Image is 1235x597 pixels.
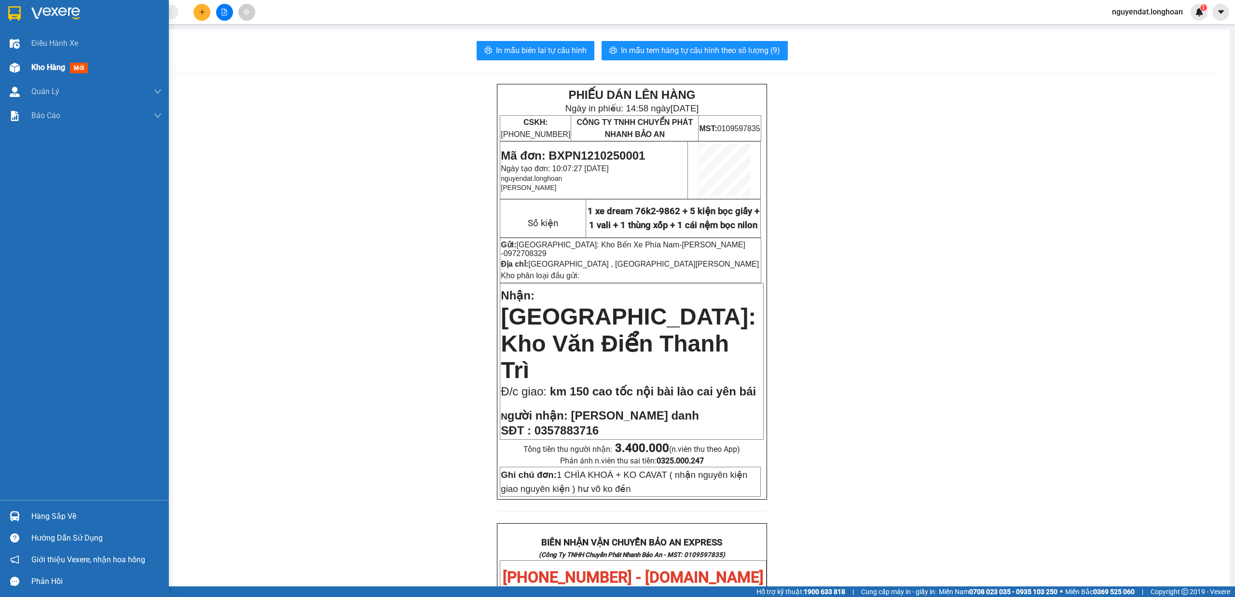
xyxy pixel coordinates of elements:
span: CÔNG TY TNHH CHUYỂN PHÁT NHANH BẢO AN [76,33,192,50]
span: Nhận: [501,289,535,302]
span: Hỗ trợ kỹ thuật: [756,586,845,597]
strong: 0369 525 060 [1093,588,1135,596]
span: Phản ánh n.viên thu sai tiền: [560,456,704,465]
span: [GEOGRAPHIC_DATA] , [GEOGRAPHIC_DATA][PERSON_NAME] [528,260,759,268]
span: 1 CHÌA KHOÁ + KO CAVAT ( nhận nguyên kiện giao nguyên kiện ) hư võ ko đền [501,470,747,494]
div: Hàng sắp về [31,509,162,524]
span: - [501,241,745,258]
span: 1 xe dream 76k2-9862 + 5 kiện bọc giấy + 1 vali + 1 thùng xốp + 1 cái nệm bọc nilon [588,206,759,231]
span: Quản Lý [31,85,59,97]
span: Kho hàng [31,63,65,72]
button: aim [238,4,255,21]
button: plus [193,4,210,21]
img: icon-new-feature [1195,8,1204,16]
img: solution-icon [10,111,20,121]
img: warehouse-icon [10,511,20,521]
strong: 1900 633 818 [804,588,845,596]
strong: CSKH: [27,33,51,41]
strong: (Công Ty TNHH Chuyển Phát Nhanh Bảo An - MST: 0109597835) [539,551,725,558]
span: question-circle [10,533,19,543]
button: printerIn mẫu tem hàng tự cấu hình theo số lượng (9) [602,41,788,60]
span: [PHONE_NUMBER] - [DOMAIN_NAME] [503,568,764,586]
span: gười nhận: [508,409,568,422]
span: [PERSON_NAME] [501,184,556,191]
button: file-add [216,4,233,21]
span: nguyendat.longhoan [1104,6,1191,18]
strong: Gửi: [501,241,516,249]
span: 1 [1202,4,1205,11]
img: logo-vxr [8,6,21,21]
span: 0109597835 [699,124,760,133]
span: [DATE] [671,103,699,113]
span: ⚪️ [1060,590,1063,594]
span: CÔNG TY TNHH CHUYỂN PHÁT NHANH BẢO AN [576,118,693,138]
span: Báo cáo [31,109,60,122]
span: Giới thiệu Vexere, nhận hoa hồng [31,554,145,566]
span: down [154,112,162,120]
strong: 3.400.000 [615,441,669,455]
span: 0972708329 [504,249,547,258]
span: down [154,88,162,95]
strong: 0325.000.247 [657,456,704,465]
span: Cung cấp máy in - giấy in: [861,586,936,597]
span: Ngày tạo đơn: 10:07:27 [DATE] [501,164,608,173]
span: [PERSON_NAME] - [501,241,745,258]
span: Điều hành xe [31,37,78,49]
sup: 1 [1200,4,1207,11]
span: Mã đơn: BXPN1210250001 [4,58,148,71]
strong: N [501,411,567,421]
span: printer [609,46,617,55]
span: | [852,586,854,597]
strong: CSKH: [523,118,548,126]
span: | [1142,586,1143,597]
div: Phản hồi [31,574,162,589]
span: In mẫu tem hàng tự cấu hình theo số lượng (9) [621,44,780,56]
span: [GEOGRAPHIC_DATA]: Kho Bến Xe Phía Nam [517,241,680,249]
button: printerIn mẫu biên lai tự cấu hình [477,41,594,60]
span: [PHONE_NUMBER] [4,33,73,50]
span: (n.viên thu theo App) [615,445,740,454]
img: warehouse-icon [10,63,20,73]
span: plus [199,9,206,15]
strong: MST: [699,124,717,133]
span: file-add [221,9,228,15]
span: Ngày in phiếu: 14:58 ngày [65,19,198,29]
span: Đ/c giao: [501,385,549,398]
span: message [10,577,19,586]
strong: 0708 023 035 - 0935 103 250 [969,588,1057,596]
span: printer [484,46,492,55]
span: aim [243,9,250,15]
strong: PHIẾU DÁN LÊN HÀNG [68,4,195,17]
span: nguyendat.longhoan [501,175,562,182]
span: Kho phân loại đầu gửi: [501,271,579,280]
span: Ngày in phiếu: 14:58 ngày [565,103,699,113]
strong: BIÊN NHẬN VẬN CHUYỂN BẢO AN EXPRESS [541,537,722,548]
button: caret-down [1212,4,1229,21]
strong: PHIẾU DÁN LÊN HÀNG [568,88,695,101]
span: mới [70,63,88,73]
span: Miền Bắc [1065,586,1135,597]
img: warehouse-icon [10,87,20,97]
span: Số kiện [528,218,558,229]
span: [GEOGRAPHIC_DATA]: Kho Văn Điển Thanh Trì [501,304,756,383]
span: In mẫu biên lai tự cấu hình [496,44,587,56]
img: warehouse-icon [10,39,20,49]
span: km 150 cao tốc nội bài lào cai yên bái [550,385,756,398]
div: Hướng dẫn sử dụng [31,531,162,545]
strong: SĐT : [501,424,531,437]
strong: Ghi chú đơn: [501,470,557,480]
span: Tổng tiền thu người nhận: [523,445,740,454]
span: copyright [1181,588,1188,595]
span: notification [10,555,19,564]
span: [PERSON_NAME] danh [571,409,699,422]
span: caret-down [1217,8,1225,16]
span: Miền Nam [939,586,1057,597]
span: [PHONE_NUMBER] [501,118,570,138]
strong: Địa chỉ: [501,260,528,268]
span: 0357883716 [535,424,599,437]
span: Mã đơn: BXPN1210250001 [501,149,645,162]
